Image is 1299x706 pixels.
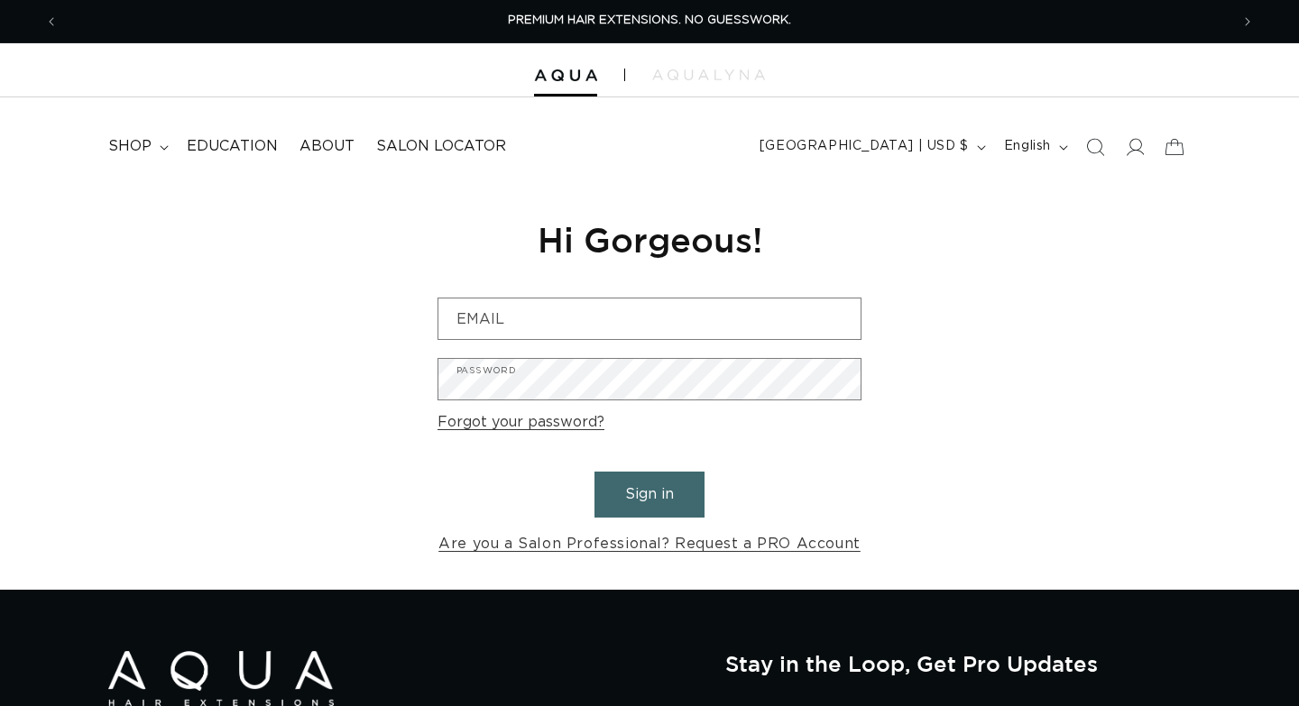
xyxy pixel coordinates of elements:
[749,130,993,164] button: [GEOGRAPHIC_DATA] | USD $
[289,126,365,167] a: About
[508,14,791,26] span: PREMIUM HAIR EXTENSIONS. NO GUESSWORK.
[993,130,1075,164] button: English
[594,472,705,518] button: Sign in
[725,651,1191,676] h2: Stay in the Loop, Get Pro Updates
[438,217,861,261] h1: Hi Gorgeous!
[1209,619,1299,706] iframe: Chat Widget
[376,137,506,156] span: Salon Locator
[438,409,604,436] a: Forgot your password?
[1004,137,1051,156] span: English
[1228,5,1267,39] button: Next announcement
[108,137,152,156] span: shop
[108,651,334,706] img: Aqua Hair Extensions
[534,69,597,82] img: Aqua Hair Extensions
[438,298,861,339] input: Email
[760,137,969,156] span: [GEOGRAPHIC_DATA] | USD $
[187,137,278,156] span: Education
[1075,127,1115,167] summary: Search
[97,126,176,167] summary: shop
[652,69,765,80] img: aqualyna.com
[438,531,861,557] a: Are you a Salon Professional? Request a PRO Account
[365,126,517,167] a: Salon Locator
[299,137,355,156] span: About
[32,5,71,39] button: Previous announcement
[176,126,289,167] a: Education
